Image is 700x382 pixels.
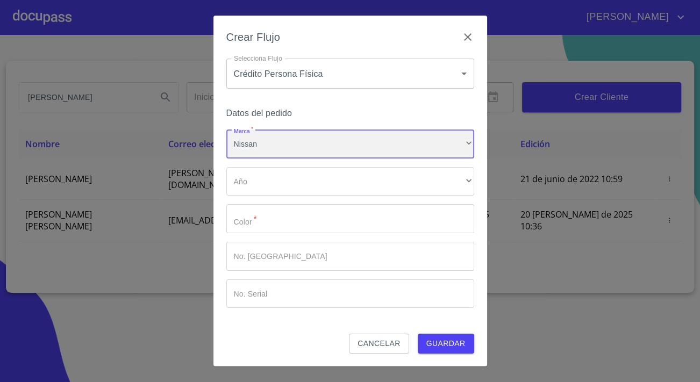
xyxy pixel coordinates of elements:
[226,129,474,158] div: Nissan
[426,337,466,350] span: Guardar
[349,334,409,354] button: Cancelar
[226,106,474,121] h6: Datos del pedido
[418,334,474,354] button: Guardar
[226,59,474,89] div: Crédito Persona Física
[226,28,281,46] h6: Crear Flujo
[358,337,400,350] span: Cancelar
[226,167,474,196] div: ​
